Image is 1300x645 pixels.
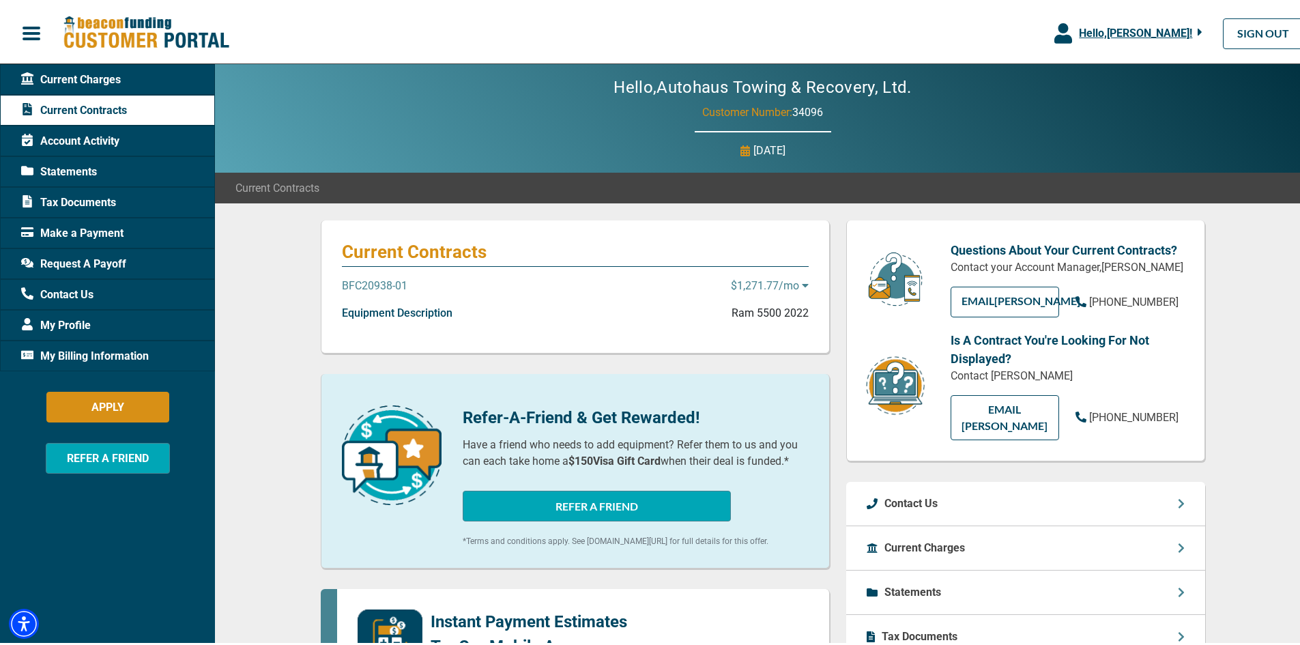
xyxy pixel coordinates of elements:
a: EMAIL [PERSON_NAME] [951,392,1059,438]
p: Instant Payment Estimates [431,607,627,631]
p: Have a friend who needs to add equipment? Refer them to us and you can each take home a when thei... [463,434,809,467]
span: Customer Number: [702,103,792,116]
p: Contact [PERSON_NAME] [951,365,1184,382]
button: REFER A FRIEND [46,440,170,471]
span: Hello, [PERSON_NAME] ! [1079,24,1192,37]
p: Current Charges [884,537,965,554]
p: $1,271.77 /mo [731,275,809,291]
p: Contact your Account Manager, [PERSON_NAME] [951,257,1184,273]
img: customer-service.png [865,248,926,305]
span: Tax Documents [21,192,116,208]
h2: Hello, Autohaus Towing & Recovery, Ltd. [573,75,953,95]
a: [PHONE_NUMBER] [1075,291,1179,308]
p: *Terms and conditions apply. See [DOMAIN_NAME][URL] for full details for this offer. [463,532,809,545]
button: APPLY [46,389,169,420]
img: refer-a-friend-icon.png [342,403,442,502]
p: Tax Documents [882,626,957,642]
p: BFC20938-01 [342,275,407,291]
span: Contact Us [21,284,93,300]
span: Current Charges [21,69,121,85]
img: contract-icon.png [865,352,926,414]
span: My Billing Information [21,345,149,362]
p: Refer-A-Friend & Get Rewarded! [463,403,809,427]
span: [PHONE_NUMBER] [1089,293,1179,306]
span: Make a Payment [21,223,124,239]
p: Current Contracts [342,238,809,260]
span: Request A Payoff [21,253,126,270]
span: Current Contracts [21,100,127,116]
span: Account Activity [21,130,119,147]
span: 34096 [792,103,823,116]
p: [DATE] [753,140,785,156]
a: [PHONE_NUMBER] [1075,407,1179,423]
b: $150 Visa Gift Card [568,452,661,465]
p: Ram 5500 2022 [732,302,809,319]
p: Equipment Description [342,302,452,319]
p: Contact Us [884,493,938,509]
span: [PHONE_NUMBER] [1089,408,1179,421]
span: Statements [21,161,97,177]
button: REFER A FRIEND [463,488,731,519]
p: Statements [884,582,941,598]
img: Beacon Funding Customer Portal Logo [63,13,229,48]
div: Accessibility Menu [9,606,39,636]
a: EMAIL[PERSON_NAME] [951,284,1059,315]
p: Questions About Your Current Contracts? [951,238,1184,257]
p: Is A Contract You're Looking For Not Displayed? [951,328,1184,365]
span: My Profile [21,315,91,331]
span: Current Contracts [235,177,319,194]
